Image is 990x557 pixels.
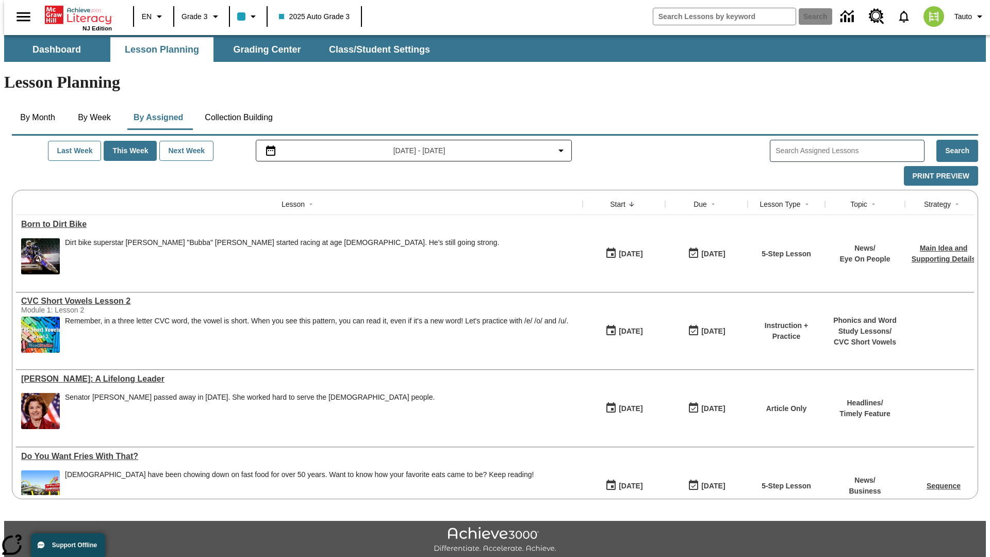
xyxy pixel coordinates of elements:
[555,144,567,157] svg: Collapse Date Range Filter
[4,35,986,62] div: SubNavbar
[863,3,890,30] a: Resource Center, Will open in new tab
[48,141,101,161] button: Last Week
[21,238,60,274] img: Motocross racer James Stewart flies through the air on his dirt bike.
[701,325,725,338] div: [DATE]
[12,105,63,130] button: By Month
[619,248,642,260] div: [DATE]
[5,37,108,62] button: Dashboard
[653,8,796,25] input: search field
[602,399,646,418] button: 09/16/25: First time the lesson was available
[282,199,305,209] div: Lesson
[177,7,226,26] button: Grade: Grade 3, Select a grade
[21,374,577,384] div: Dianne Feinstein: A Lifelong Leader
[305,198,317,210] button: Sort
[4,73,986,92] h1: Lesson Planning
[159,141,213,161] button: Next Week
[684,244,729,264] button: 09/16/25: Last day the lesson can be accessed
[602,476,646,496] button: 09/16/25: First time the lesson was available
[21,317,60,353] img: CVC Short Vowels Lesson 2.
[850,199,867,209] div: Topic
[21,297,577,306] div: CVC Short Vowels Lesson 2
[610,199,625,209] div: Start
[21,393,60,429] img: Senator Dianne Feinstein of California smiles with the U.S. flag behind her.
[694,199,707,209] div: Due
[65,317,568,325] p: Remember, in a three letter CVC word, the vowel is short. When you see this pattern, you can read...
[125,105,191,130] button: By Assigned
[52,542,97,549] span: Support Offline
[849,475,881,486] p: News /
[625,198,638,210] button: Sort
[707,198,719,210] button: Sort
[65,317,568,353] div: Remember, in a three letter CVC word, the vowel is short. When you see this pattern, you can read...
[65,470,534,479] div: [DEMOGRAPHIC_DATA] have been chowing down on fast food for over 50 years. Want to know how your f...
[21,297,577,306] a: CVC Short Vowels Lesson 2, Lessons
[619,402,642,415] div: [DATE]
[4,37,439,62] div: SubNavbar
[701,248,725,260] div: [DATE]
[216,37,319,62] button: Grading Center
[8,2,39,32] button: Open side menu
[104,141,157,161] button: This Week
[21,220,577,229] a: Born to Dirt Bike, Lessons
[21,470,60,506] img: One of the first McDonald's stores, with the iconic red sign and golden arches.
[602,321,646,341] button: 09/16/25: First time the lesson was available
[775,143,924,158] input: Search Assigned Lessons
[65,393,435,402] div: Senator [PERSON_NAME] passed away in [DATE]. She worked hard to serve the [DEMOGRAPHIC_DATA] people.
[393,145,445,156] span: [DATE] - [DATE]
[684,399,729,418] button: 09/16/25: Last day the lesson can be accessed
[839,254,890,265] p: Eye On People
[839,398,890,408] p: Headlines /
[951,198,963,210] button: Sort
[839,243,890,254] p: News /
[21,306,176,314] div: Module 1: Lesson 2
[21,220,577,229] div: Born to Dirt Bike
[65,238,499,274] div: Dirt bike superstar James "Bubba" Stewart started racing at age 4. He's still going strong.
[279,11,350,22] span: 2025 Auto Grade 3
[701,480,725,493] div: [DATE]
[260,144,568,157] button: Select the date range menu item
[950,7,990,26] button: Profile/Settings
[196,105,281,130] button: Collection Building
[110,37,213,62] button: Lesson Planning
[867,198,880,210] button: Sort
[233,7,263,26] button: Class color is light blue. Change class color
[684,321,729,341] button: 09/16/25: Last day the lesson can be accessed
[766,403,807,414] p: Article Only
[602,244,646,264] button: 09/16/25: First time the lesson was available
[753,320,820,342] p: Instruction + Practice
[21,452,577,461] div: Do You Want Fries With That?
[45,4,112,31] div: Home
[65,238,499,247] div: Dirt bike superstar [PERSON_NAME] "Bubba" [PERSON_NAME] started racing at age [DEMOGRAPHIC_DATA]....
[434,527,556,553] img: Achieve3000 Differentiate Accelerate Achieve
[830,337,900,348] p: CVC Short Vowels
[21,452,577,461] a: Do You Want Fries With That?, Lessons
[619,480,642,493] div: [DATE]
[923,6,944,27] img: avatar image
[31,533,105,557] button: Support Offline
[904,166,978,186] button: Print Preview
[890,3,917,30] a: Notifications
[849,486,881,497] p: Business
[142,11,152,22] span: EN
[701,402,725,415] div: [DATE]
[762,249,811,259] p: 5-Step Lesson
[954,11,972,22] span: Tauto
[684,476,729,496] button: 09/16/25: Last day the lesson can be accessed
[65,393,435,429] div: Senator Dianne Feinstein passed away in September 2023. She worked hard to serve the American peo...
[619,325,642,338] div: [DATE]
[82,25,112,31] span: NJ Edition
[834,3,863,31] a: Data Center
[65,470,534,506] div: Americans have been chowing down on fast food for over 50 years. Want to know how your favorite e...
[917,3,950,30] button: Select a new avatar
[927,482,961,490] a: Sequence
[321,37,438,62] button: Class/Student Settings
[137,7,170,26] button: Language: EN, Select a language
[69,105,120,130] button: By Week
[801,198,813,210] button: Sort
[936,140,978,162] button: Search
[760,199,800,209] div: Lesson Type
